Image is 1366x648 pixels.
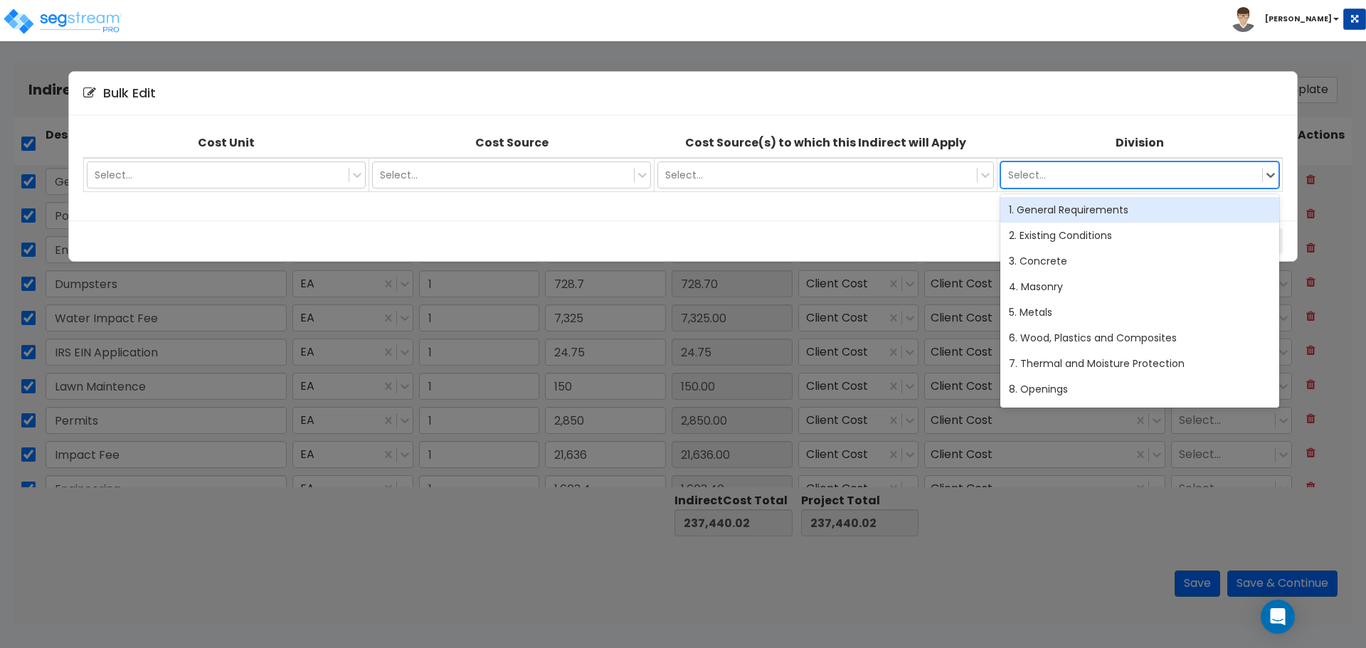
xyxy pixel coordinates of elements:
div: 9. Finishes [1000,402,1279,427]
div: 2. Existing Conditions [1000,223,1279,248]
b: [PERSON_NAME] [1265,14,1332,24]
img: avatar.png [1231,7,1256,32]
div: 4. Masonry [1000,274,1279,299]
div: 7. Thermal and Moisture Protection [1000,351,1279,376]
div: 6. Wood, Plastics and Composites [1000,325,1279,351]
div: 1. General Requirements [1000,197,1279,223]
div: 8. Openings [1000,376,1279,402]
img: logo_pro_r.png [2,7,123,36]
th: Cost Unit [84,129,369,158]
h4: Bulk Edit [83,86,1283,100]
th: Cost Source [369,129,655,158]
div: 5. Metals [1000,299,1279,325]
th: Division [997,129,1282,158]
div: 3. Concrete [1000,248,1279,274]
div: Open Intercom Messenger [1261,600,1295,634]
th: Cost Source(s) to which this Indirect will Apply [655,129,997,158]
